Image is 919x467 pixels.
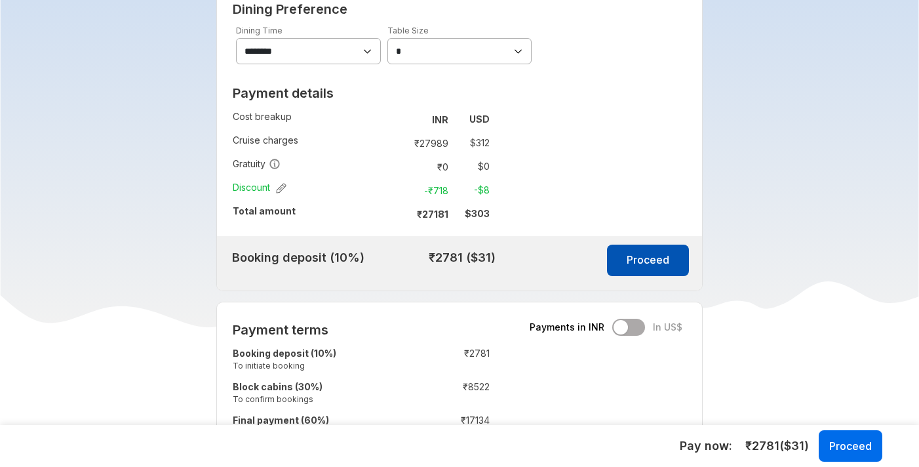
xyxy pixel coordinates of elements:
[393,178,399,202] td: :
[387,26,429,35] label: Table Size
[454,157,490,176] td: $ 0
[233,131,393,155] td: Cruise charges
[653,321,682,334] span: In US$
[465,208,490,219] strong: $ 303
[393,202,399,226] td: :
[405,344,412,378] td: :
[454,134,490,152] td: $ 312
[233,415,329,426] strong: Final payment (60%)
[417,209,448,220] strong: ₹ 27181
[217,247,378,269] td: Booking deposit (10%)
[399,134,454,152] td: ₹ 27989
[405,378,412,411] td: :
[233,348,336,359] strong: Booking deposit (10%)
[412,411,490,445] td: ₹ 17134
[233,157,281,171] span: Gratuity
[233,85,490,101] h2: Payment details
[745,437,809,455] span: ₹ 2781 ($ 31 )
[233,381,323,392] strong: Block cabins (30%)
[412,344,490,378] td: ₹ 2781
[233,1,687,17] h2: Dining Preference
[412,378,490,411] td: ₹ 8522
[233,394,405,405] small: To confirm bookings
[819,430,882,462] button: Proceed
[233,205,296,216] strong: Total amount
[432,114,448,125] strong: INR
[393,155,399,178] td: :
[399,157,454,176] td: ₹ 0
[233,108,393,131] td: Cost breakup
[469,113,490,125] strong: USD
[233,360,405,371] small: To initiate booking
[680,438,732,454] h5: Pay now:
[399,181,454,199] td: -₹ 718
[454,181,490,199] td: -$ 8
[393,108,399,131] td: :
[233,322,490,338] h2: Payment terms
[233,181,286,194] span: Discount
[530,321,604,334] span: Payments in INR
[378,247,496,269] td: ₹2781 ($31)
[405,411,412,445] td: :
[393,131,399,155] td: :
[607,245,689,276] button: Proceed
[236,26,283,35] label: Dining Time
